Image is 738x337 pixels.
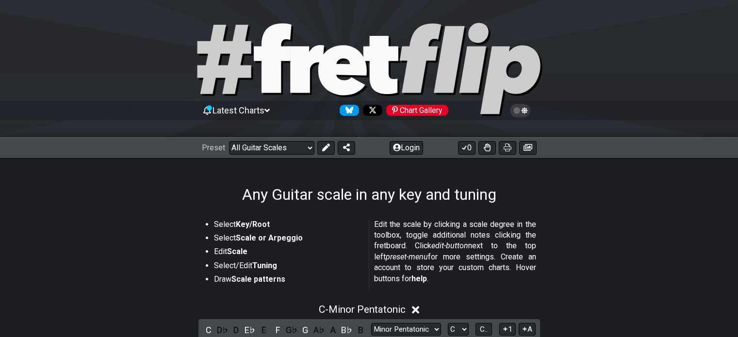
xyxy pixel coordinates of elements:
button: Create image [519,141,537,155]
div: toggle pitch class [216,323,229,337]
span: Latest Charts [213,105,264,115]
select: Preset [229,141,314,155]
span: Toggle light / dark theme [515,106,526,115]
li: Draw [214,274,362,288]
strong: Scale [227,247,247,256]
button: Toggle Dexterity for all fretkits [478,141,496,155]
div: toggle pitch class [354,323,367,337]
select: Tonic/Root [448,323,469,336]
strong: Scale or Arpeggio [236,233,303,242]
div: toggle pitch class [271,323,284,337]
span: C - Minor Pentatonic [319,304,406,315]
span: Preset [202,143,225,152]
div: toggle pitch class [327,323,339,337]
em: edit-button [431,241,468,250]
h1: Any Guitar scale in any key and tuning [242,185,496,204]
button: Print [499,141,516,155]
div: toggle pitch class [285,323,298,337]
button: Edit Preset [317,141,335,155]
button: Share Preset [338,141,355,155]
div: toggle pitch class [258,323,270,337]
li: Select/Edit [214,260,362,274]
strong: help [411,274,427,283]
div: toggle pitch class [299,323,312,337]
li: Select [214,233,362,246]
button: Login [390,141,423,155]
strong: Tuning [252,261,277,270]
li: Edit [214,246,362,260]
select: Scale [371,323,441,336]
li: Select [214,219,362,233]
em: preset-menu [386,252,428,261]
a: Follow #fretflip at X [359,105,382,116]
button: A [519,323,536,336]
a: Follow #fretflip at Bluesky [336,105,359,116]
div: toggle pitch class [202,323,215,337]
button: C.. [476,323,492,336]
div: toggle pitch class [230,323,243,337]
a: #fretflip at Pinterest [382,105,448,116]
div: Chart Gallery [386,105,448,116]
div: toggle pitch class [313,323,326,337]
strong: Key/Root [236,220,270,229]
button: 0 [458,141,476,155]
div: toggle pitch class [244,323,256,337]
span: C.. [480,325,488,334]
strong: Scale patterns [231,274,285,284]
button: 1 [499,323,516,336]
p: Edit the scale by clicking a scale degree in the toolbox, toggle additional notes clicking the fr... [374,219,536,284]
div: toggle pitch class [341,323,353,337]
